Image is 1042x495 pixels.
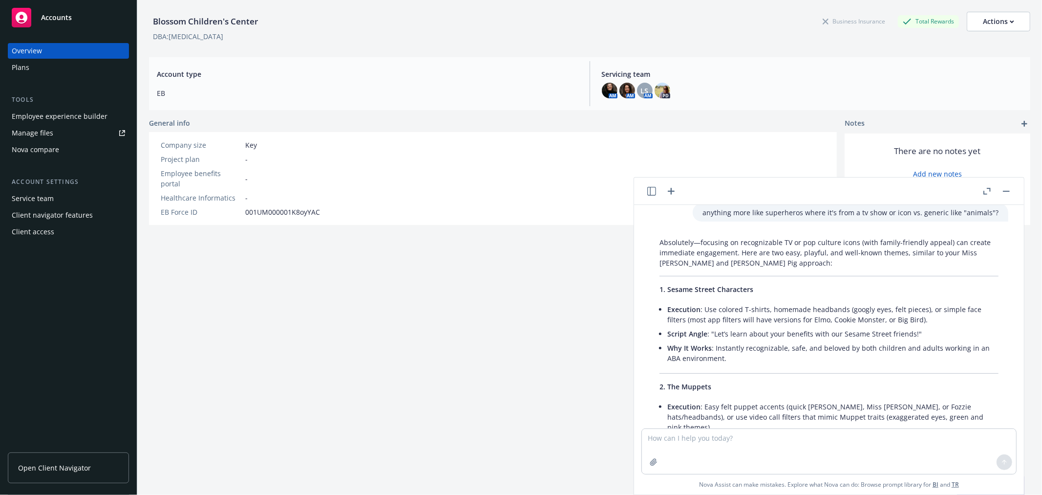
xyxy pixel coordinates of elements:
[245,154,248,164] span: -
[8,4,129,31] a: Accounts
[149,15,262,28] div: Blossom Children's Center
[602,83,617,98] img: photo
[845,118,865,130] span: Notes
[245,140,257,150] span: Key
[667,343,712,353] span: Why It Works
[659,237,999,268] p: Absolutely—focusing on recognizable TV or pop culture icons (with family-friendly appeal) can cre...
[952,480,959,489] a: TR
[8,95,129,105] div: Tools
[667,327,999,341] li: : "Let’s learn about your benefits with our Sesame Street friends!"
[1019,118,1030,130] a: add
[667,402,701,411] span: Execution
[161,207,241,217] div: EB Force ID
[8,43,129,59] a: Overview
[8,142,129,157] a: Nova compare
[983,12,1014,31] div: Actions
[8,60,129,75] a: Plans
[659,382,711,391] span: 2. The Muppets
[12,142,59,157] div: Nova compare
[667,305,701,314] span: Execution
[702,207,999,218] p: anything more like superheros where it's from a tv show or icon vs. generic like "animals"?
[619,83,635,98] img: photo
[18,463,91,473] span: Open Client Navigator
[894,145,981,157] span: There are no notes yet
[8,177,129,187] div: Account settings
[667,329,707,338] span: Script Angle
[161,154,241,164] div: Project plan
[245,207,320,217] span: 001UM000001K8oyYAC
[157,88,578,98] span: EB
[818,15,890,27] div: Business Insurance
[667,341,999,365] li: : Instantly recognizable, safe, and beloved by both children and adults working in an ABA environ...
[641,86,649,96] span: LS
[12,60,29,75] div: Plans
[638,474,1020,495] span: Nova Assist can make mistakes. Explore what Nova can do: Browse prompt library for and
[8,191,129,206] a: Service team
[153,31,223,42] div: DBA: [MEDICAL_DATA]
[667,302,999,327] li: : Use colored T-shirts, homemade headbands (googly eyes, felt pieces), or simple face filters (mo...
[898,15,959,27] div: Total Rewards
[161,193,241,203] div: Healthcare Informatics
[12,43,42,59] div: Overview
[12,191,54,206] div: Service team
[913,169,962,179] a: Add new notes
[245,193,248,203] span: -
[245,174,248,184] span: -
[967,12,1030,31] button: Actions
[667,400,999,434] li: : Easy felt puppet accents (quick [PERSON_NAME], Miss [PERSON_NAME], or Fozzie hats/headbands), o...
[161,140,241,150] div: Company size
[149,118,190,128] span: General info
[8,224,129,240] a: Client access
[659,285,753,294] span: 1. Sesame Street Characters
[655,83,670,98] img: photo
[12,125,53,141] div: Manage files
[8,207,129,223] a: Client navigator features
[157,69,578,79] span: Account type
[161,168,241,189] div: Employee benefits portal
[8,125,129,141] a: Manage files
[12,207,93,223] div: Client navigator features
[602,69,1023,79] span: Servicing team
[12,109,107,124] div: Employee experience builder
[41,14,72,22] span: Accounts
[8,109,129,124] a: Employee experience builder
[933,480,938,489] a: BI
[12,224,54,240] div: Client access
